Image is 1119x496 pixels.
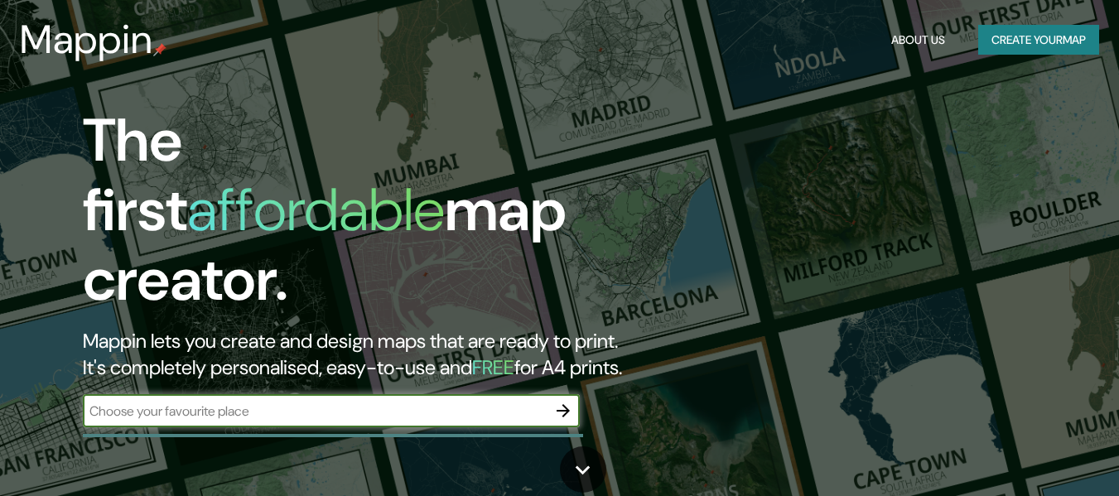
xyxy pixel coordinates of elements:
h1: affordable [187,171,445,248]
img: mappin-pin [153,43,166,56]
h5: FREE [472,354,514,380]
h2: Mappin lets you create and design maps that are ready to print. It's completely personalised, eas... [83,328,643,381]
input: Choose your favourite place [83,402,547,421]
h3: Mappin [20,17,153,63]
button: Create yourmap [978,25,1099,55]
button: About Us [885,25,952,55]
h1: The first map creator. [83,106,643,328]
